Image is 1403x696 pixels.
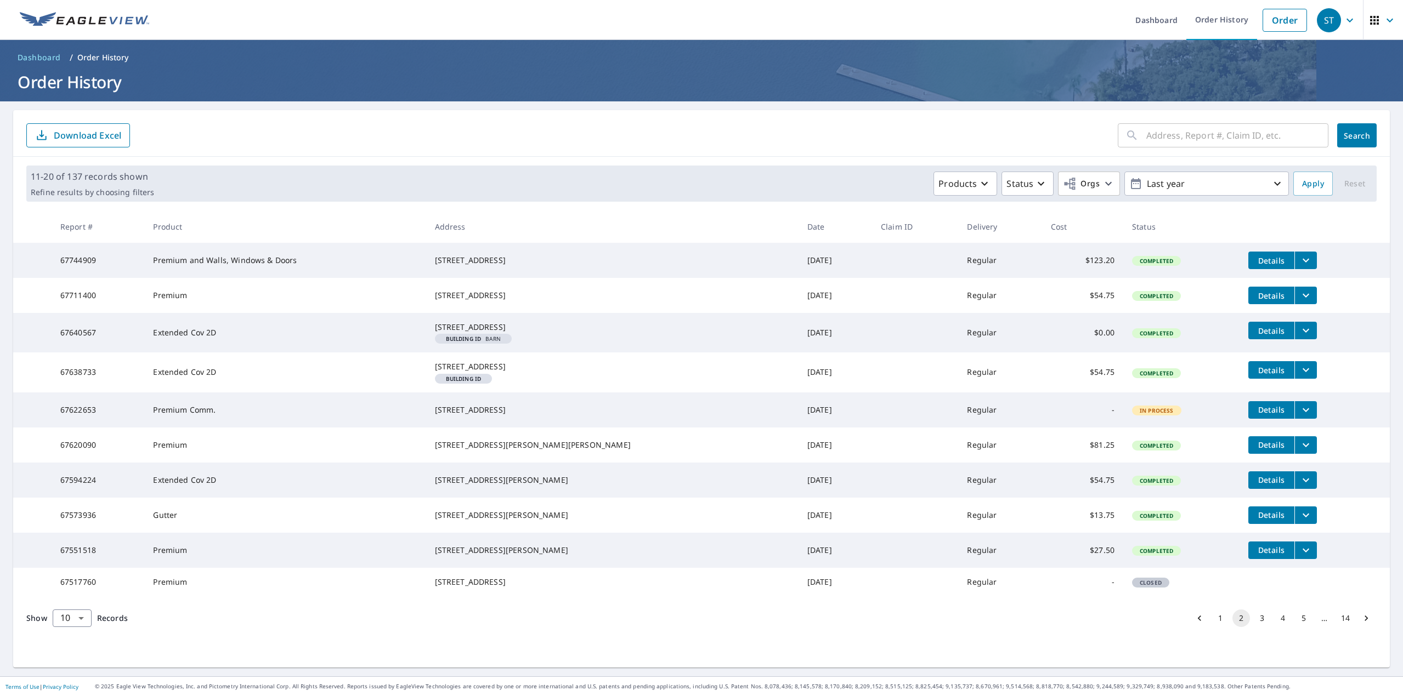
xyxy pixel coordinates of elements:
[1248,287,1294,304] button: detailsBtn-67711400
[1294,471,1317,489] button: filesDropdownBtn-67594224
[1255,365,1288,375] span: Details
[144,243,426,278] td: Premium and Walls, Windows & Doors
[52,427,145,463] td: 67620090
[1042,352,1123,392] td: $54.75
[70,51,73,64] li: /
[435,440,790,450] div: [STREET_ADDRESS][PERSON_NAME][PERSON_NAME]
[1146,120,1328,151] input: Address, Report #, Claim ID, etc.
[1133,442,1180,449] span: Completed
[435,255,790,266] div: [STREET_ADDRESS]
[799,313,872,352] td: [DATE]
[52,313,145,352] td: 67640567
[1133,579,1168,586] span: Closed
[1255,404,1288,415] span: Details
[1133,477,1180,484] span: Completed
[958,243,1042,278] td: Regular
[958,568,1042,596] td: Regular
[1294,401,1317,419] button: filesDropdownBtn-67622653
[1123,210,1240,243] th: Status
[52,392,145,427] td: 67622653
[1337,123,1377,147] button: Search
[1042,278,1123,313] td: $54.75
[52,498,145,533] td: 67573936
[799,278,872,313] td: [DATE]
[1294,436,1317,454] button: filesDropdownBtn-67620090
[958,463,1042,498] td: Regular
[1133,329,1180,337] span: Completed
[52,463,145,498] td: 67594224
[435,475,790,486] div: [STREET_ADDRESS][PERSON_NAME]
[799,392,872,427] td: [DATE]
[1255,255,1288,266] span: Details
[958,210,1042,243] th: Delivery
[435,290,790,301] div: [STREET_ADDRESS]
[872,210,958,243] th: Claim ID
[1294,361,1317,379] button: filesDropdownBtn-67638733
[799,463,872,498] td: [DATE]
[1316,613,1333,624] div: …
[958,427,1042,463] td: Regular
[1255,440,1288,450] span: Details
[799,533,872,568] td: [DATE]
[144,278,426,313] td: Premium
[1294,322,1317,339] button: filesDropdownBtn-67640567
[26,613,47,623] span: Show
[144,352,426,392] td: Extended Cov 2D
[1006,177,1033,190] p: Status
[799,427,872,463] td: [DATE]
[18,52,61,63] span: Dashboard
[1191,609,1208,627] button: Go to previous page
[1248,361,1294,379] button: detailsBtn-67638733
[958,278,1042,313] td: Regular
[52,568,145,596] td: 67517760
[13,49,1390,66] nav: breadcrumb
[1042,313,1123,352] td: $0.00
[1248,436,1294,454] button: detailsBtn-67620090
[5,683,39,691] a: Terms of Use
[1255,326,1288,336] span: Details
[144,313,426,352] td: Extended Cov 2D
[144,427,426,463] td: Premium
[1133,547,1180,555] span: Completed
[52,533,145,568] td: 67551518
[1295,609,1313,627] button: Go to page 5
[1133,292,1180,300] span: Completed
[435,510,790,521] div: [STREET_ADDRESS][PERSON_NAME]
[934,172,997,196] button: Products
[77,52,129,63] p: Order History
[1248,322,1294,339] button: detailsBtn-67640567
[97,613,128,623] span: Records
[13,71,1390,93] h1: Order History
[1133,512,1180,520] span: Completed
[144,498,426,533] td: Gutter
[435,577,790,587] div: [STREET_ADDRESS]
[1255,545,1288,555] span: Details
[799,352,872,392] td: [DATE]
[1124,172,1289,196] button: Last year
[1002,172,1054,196] button: Status
[43,683,78,691] a: Privacy Policy
[1294,541,1317,559] button: filesDropdownBtn-67551518
[1212,609,1229,627] button: Go to page 1
[52,243,145,278] td: 67744909
[958,498,1042,533] td: Regular
[1042,427,1123,463] td: $81.25
[446,336,482,341] em: Building ID
[52,278,145,313] td: 67711400
[1253,609,1271,627] button: Go to page 3
[1248,401,1294,419] button: detailsBtn-67622653
[958,533,1042,568] td: Regular
[1357,609,1375,627] button: Go to next page
[435,322,790,333] div: [STREET_ADDRESS]
[1263,9,1307,32] a: Order
[1042,498,1123,533] td: $13.75
[1294,287,1317,304] button: filesDropdownBtn-67711400
[1337,609,1354,627] button: Go to page 14
[799,243,872,278] td: [DATE]
[1189,609,1377,627] nav: pagination navigation
[439,336,507,341] span: BARN
[54,129,121,141] p: Download Excel
[1042,533,1123,568] td: $27.50
[144,533,426,568] td: Premium
[1248,506,1294,524] button: detailsBtn-67573936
